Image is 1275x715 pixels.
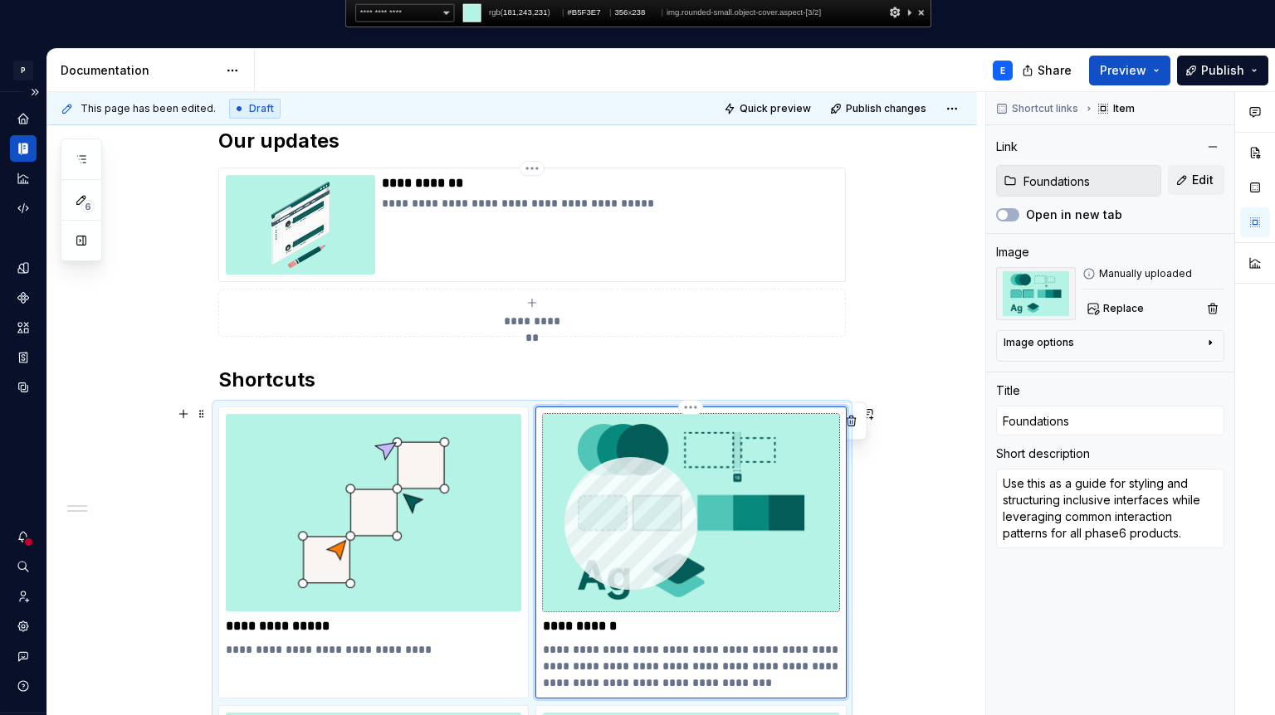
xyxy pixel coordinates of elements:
div: Optionen [888,4,901,21]
div: Short description [996,445,1090,462]
span: | [609,7,612,17]
textarea: Use this as a guide for styling and structuring inclusive interfaces while leveraging common inte... [996,469,1224,548]
a: Settings [10,613,37,640]
span: Publish changes [846,102,926,115]
span: Publish [1201,62,1244,79]
span: #B5F3E7 [568,4,606,21]
span: Shortcut links [1012,102,1078,115]
div: Schließen und Farbauswahl beenden [915,4,928,21]
span: Replace [1103,302,1144,315]
a: Data sources [10,374,37,401]
div: Image options [1004,336,1074,349]
span: Share [1038,62,1072,79]
div: Manually uploaded [1082,267,1224,280]
a: Invite team [10,583,37,610]
div: Image [996,244,1029,260]
input: Add title [996,406,1224,435]
button: Publish [1177,56,1268,85]
span: Preview [1100,62,1146,79]
button: Replace [1082,297,1151,320]
span: rgb( , , ) [489,4,559,21]
span: 356 [614,7,628,17]
a: Assets [10,314,37,341]
button: Contact support [10,643,37,669]
span: 243 [519,7,532,17]
span: This page has been edited. [81,102,216,115]
div: Title [996,382,1020,399]
button: Image options [1004,336,1217,356]
div: Link [996,139,1018,155]
span: 238 [632,7,645,17]
div: P [13,61,33,80]
a: Home [10,105,37,132]
span: .rounded-small.object-cover.aspect-[3/2] [679,7,821,17]
span: 231 [534,7,547,17]
label: Open in new tab [1026,207,1122,223]
img: 9e787fe5-7ed1-400b-89f1-f2cf528cb4cb.png [226,414,521,611]
span: x [614,4,657,21]
span: img [667,4,821,21]
span: | [562,7,564,17]
a: Analytics [10,165,37,192]
span: 6 [81,200,95,213]
button: Shortcut links [991,97,1086,120]
a: Storybook stories [10,344,37,371]
span: Quick preview [740,102,811,115]
button: Share [1014,56,1082,85]
button: Notifications [10,523,37,550]
img: b4316b32-95b6-4c9a-8d93-f7063e04df3a.png [543,414,838,611]
strong: Shortcuts [218,367,315,392]
button: Search ⌘K [10,553,37,580]
a: Code automation [10,195,37,221]
a: Documentation [10,135,37,162]
img: b4316b32-95b6-4c9a-8d93-f7063e04df3a.png [996,267,1076,320]
span: Edit [1192,172,1214,188]
button: Edit [1168,165,1224,195]
div: Documentation [61,62,217,79]
button: Publish changes [825,97,934,120]
div: E [1000,64,1005,77]
button: Preview [1089,56,1170,85]
a: Components [10,285,37,311]
div: Dieses Panel minimieren [904,4,915,21]
button: P [3,52,43,88]
img: 488c1fb3-63d1-4068-9762-9cdf377d4448.png [226,175,375,275]
span: Draft [249,102,274,115]
span: 181 [503,7,516,17]
span: | [661,7,663,17]
button: Quick preview [719,97,818,120]
strong: Our updates [218,129,340,153]
button: Expand sidebar [23,80,46,104]
a: Design tokens [10,255,37,281]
